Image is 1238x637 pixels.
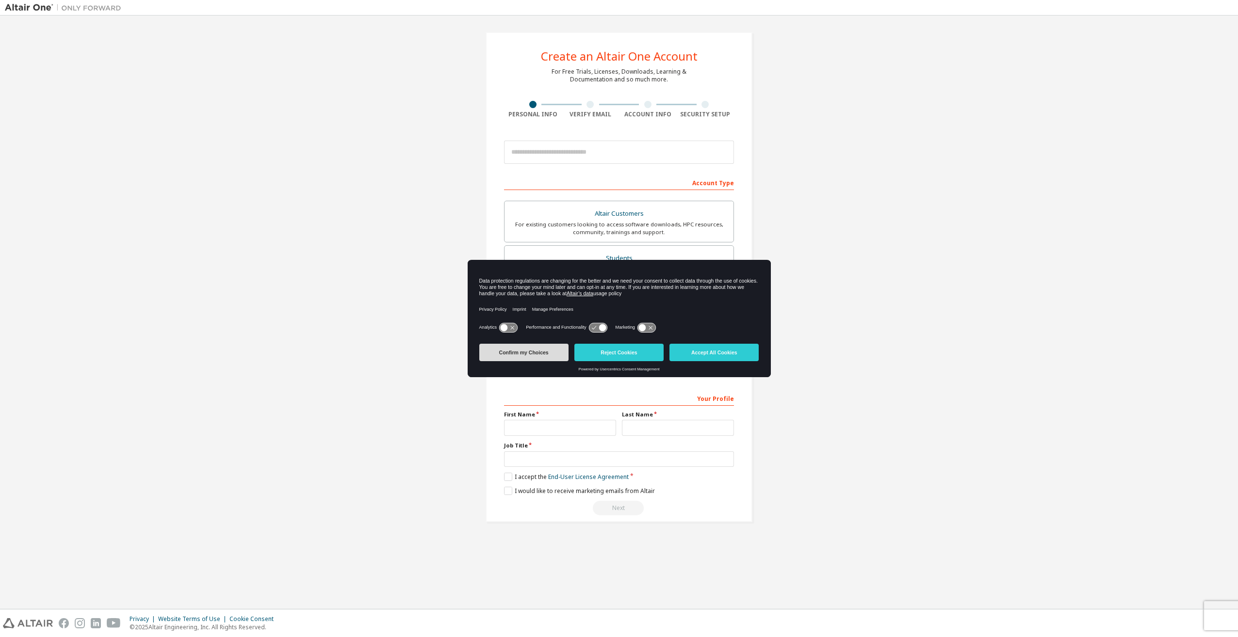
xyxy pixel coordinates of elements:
[5,3,126,13] img: Altair One
[504,501,734,515] div: Read and acccept EULA to continue
[510,207,728,221] div: Altair Customers
[107,618,121,628] img: youtube.svg
[622,411,734,418] label: Last Name
[677,111,734,118] div: Security Setup
[552,68,686,83] div: For Free Trials, Licenses, Downloads, Learning & Documentation and so much more.
[504,442,734,449] label: Job Title
[510,252,728,265] div: Students
[562,111,619,118] div: Verify Email
[504,111,562,118] div: Personal Info
[59,618,69,628] img: facebook.svg
[3,618,53,628] img: altair_logo.svg
[130,615,158,623] div: Privacy
[158,615,229,623] div: Website Terms of Use
[91,618,101,628] img: linkedin.svg
[548,473,629,481] a: End-User License Agreement
[541,50,698,62] div: Create an Altair One Account
[504,175,734,190] div: Account Type
[229,615,279,623] div: Cookie Consent
[504,487,655,495] label: I would like to receive marketing emails from Altair
[619,111,677,118] div: Account Info
[504,411,616,418] label: First Name
[504,390,734,406] div: Your Profile
[75,618,85,628] img: instagram.svg
[510,221,728,236] div: For existing customers looking to access software downloads, HPC resources, community, trainings ...
[130,623,279,631] p: © 2025 Altair Engineering, Inc. All Rights Reserved.
[504,473,629,481] label: I accept the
